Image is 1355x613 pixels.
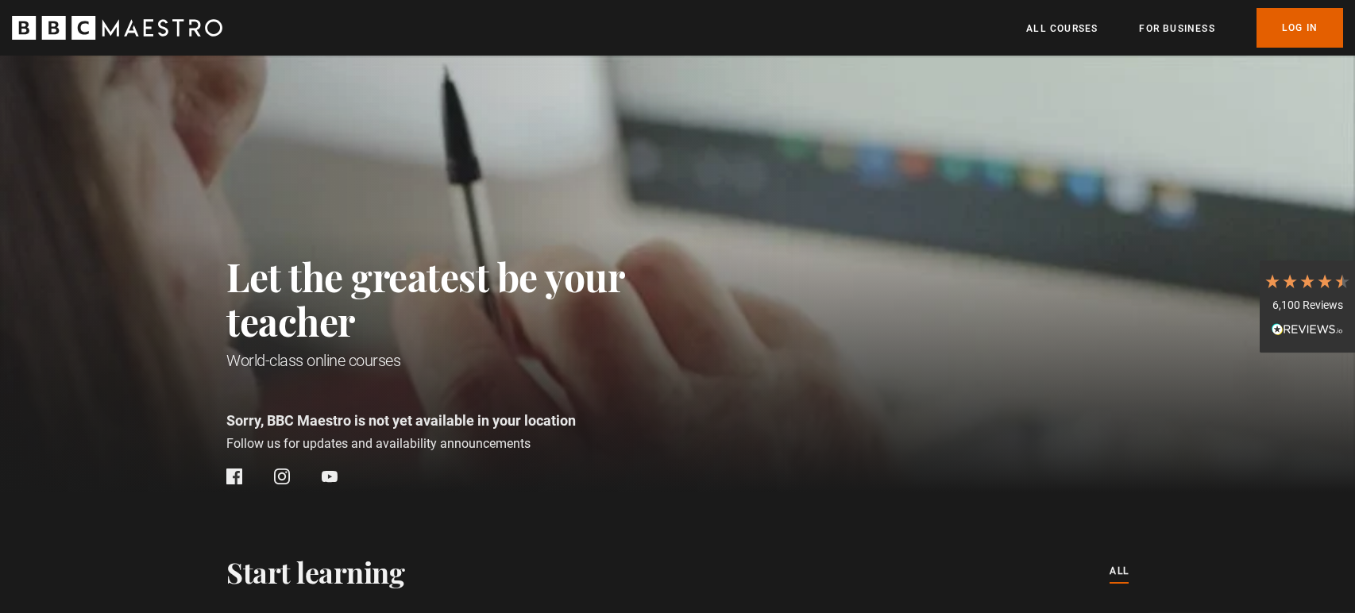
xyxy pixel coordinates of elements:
div: 6,100 Reviews [1264,298,1351,314]
nav: Primary [1026,8,1343,48]
h2: Let the greatest be your teacher [226,254,695,343]
img: REVIEWS.io [1272,323,1343,334]
div: 4.7 Stars [1264,272,1351,290]
a: Log In [1257,8,1343,48]
a: For business [1139,21,1214,37]
svg: BBC Maestro [12,16,222,40]
a: All Courses [1026,21,1098,37]
div: 6,100 ReviewsRead All Reviews [1260,260,1355,353]
h1: World-class online courses [226,349,695,372]
p: Sorry, BBC Maestro is not yet available in your location [226,410,695,431]
p: Follow us for updates and availability announcements [226,434,695,453]
div: Read All Reviews [1264,322,1351,341]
